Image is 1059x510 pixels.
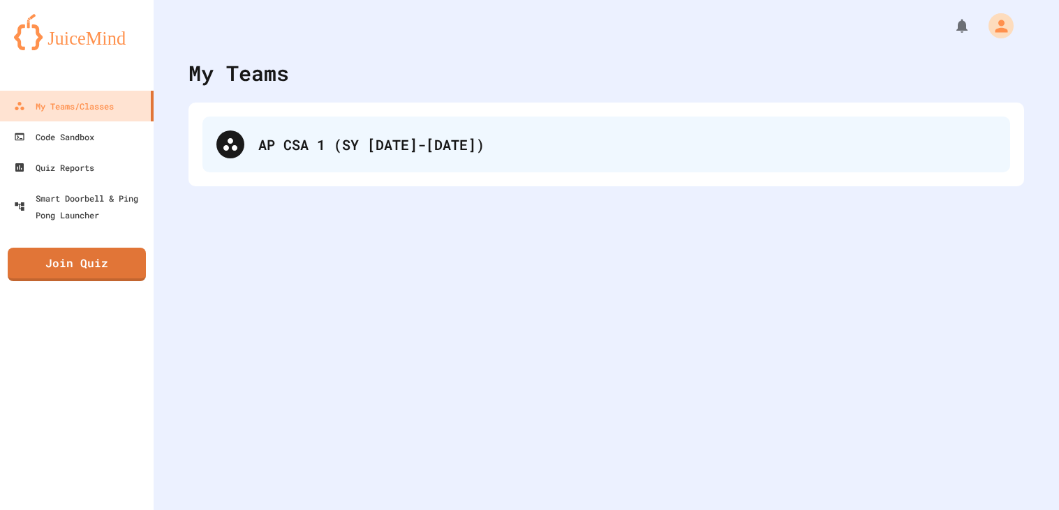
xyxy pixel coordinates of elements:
div: My Account [974,10,1017,42]
div: Code Sandbox [14,128,94,145]
img: logo-orange.svg [14,14,140,50]
div: My Notifications [928,14,974,38]
div: AP CSA 1 (SY [DATE]-[DATE]) [258,134,996,155]
div: Quiz Reports [14,159,94,176]
div: My Teams [188,57,289,89]
a: Join Quiz [8,248,146,281]
div: AP CSA 1 (SY [DATE]-[DATE]) [202,117,1010,172]
div: My Teams/Classes [14,98,114,114]
div: Smart Doorbell & Ping Pong Launcher [14,190,148,223]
